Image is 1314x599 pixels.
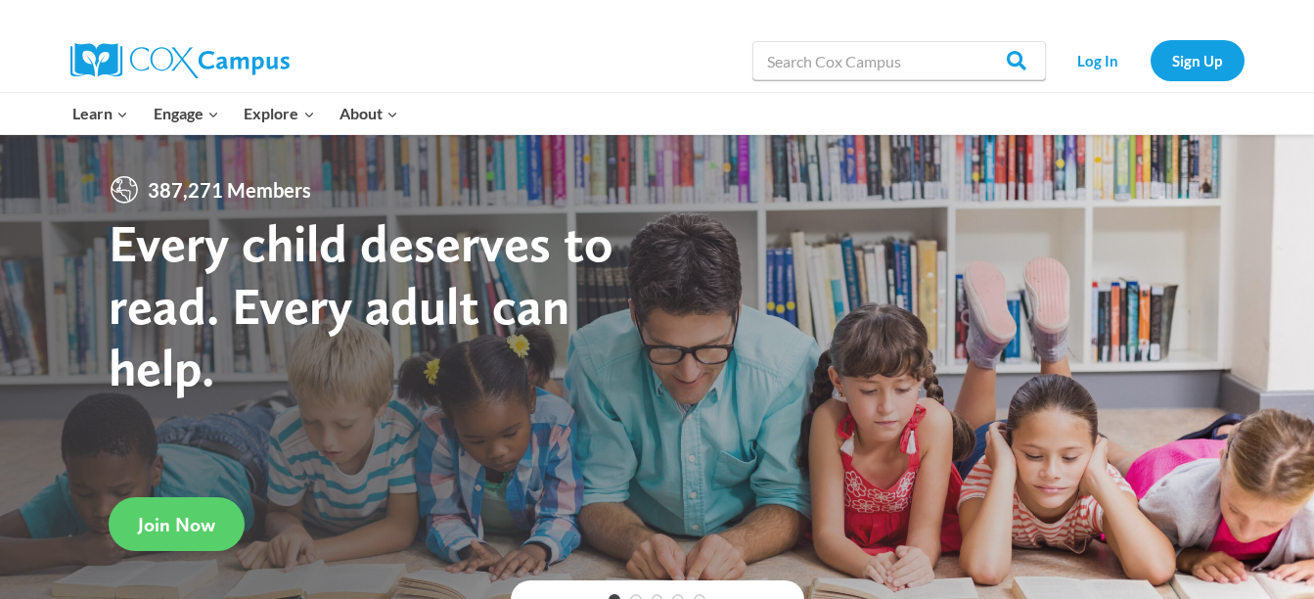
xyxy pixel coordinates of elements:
[244,101,314,126] span: Explore
[154,101,219,126] span: Engage
[340,101,398,126] span: About
[752,41,1046,80] input: Search Cox Campus
[138,513,215,536] span: Join Now
[1056,40,1245,80] nav: Secondary Navigation
[61,93,411,134] nav: Primary Navigation
[140,174,319,206] span: 387,271 Members
[70,43,290,78] img: Cox Campus
[1056,40,1141,80] a: Log In
[72,101,128,126] span: Learn
[109,211,613,398] strong: Every child deserves to read. Every adult can help.
[109,497,245,551] a: Join Now
[1151,40,1245,80] a: Sign Up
